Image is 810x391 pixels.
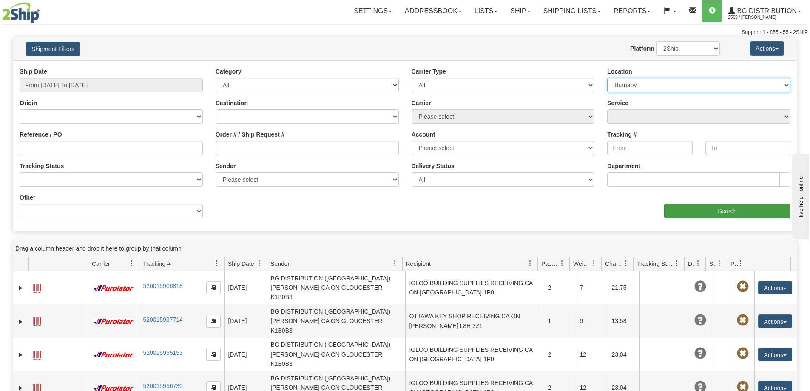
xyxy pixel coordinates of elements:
span: Tracking # [143,260,171,268]
a: Ship [504,0,537,22]
span: Carrier [92,260,110,268]
a: Shipping lists [537,0,607,22]
button: Shipment Filters [26,42,80,56]
a: 520015955153 [143,349,182,356]
a: Recipient filter column settings [523,256,537,271]
span: Weight [573,260,591,268]
a: 520015906818 [143,283,182,289]
a: Charge filter column settings [619,256,633,271]
td: 21.75 [608,271,639,304]
label: Carrier Type [412,67,446,76]
span: Tracking Status [637,260,674,268]
td: OTTAWA KEY SHOP RECEIVING CA ON [PERSON_NAME] L8H 3Z1 [405,304,544,337]
label: Carrier [412,99,431,107]
a: Delivery Status filter column settings [691,256,705,271]
a: Addressbook [398,0,468,22]
span: 2569 / [PERSON_NAME] [728,13,792,22]
td: BG DISTRIBUTION ([GEOGRAPHIC_DATA]) [PERSON_NAME] CA ON GLOUCESTER K1B0B3 [267,271,405,304]
td: [DATE] [224,338,267,371]
a: Weight filter column settings [587,256,601,271]
td: 2 [544,338,576,371]
label: Reference / PO [20,130,62,139]
a: Expand [17,284,25,292]
span: Unknown [694,281,706,293]
td: 13.58 [608,304,639,337]
a: Label [33,347,41,361]
label: Destination [216,99,248,107]
a: Settings [347,0,398,22]
div: grid grouping header [13,240,797,257]
td: 1 [544,304,576,337]
span: Delivery Status [688,260,695,268]
button: Copy to clipboard [206,315,221,328]
a: Ship Date filter column settings [252,256,267,271]
label: Order # / Ship Request # [216,130,285,139]
a: Reports [607,0,657,22]
label: Service [607,99,628,107]
td: 7 [576,271,608,304]
label: Category [216,67,242,76]
td: 23.04 [608,338,639,371]
div: Support: 1 - 855 - 55 - 2SHIP [2,29,808,36]
label: Other [20,193,35,202]
a: BG Distribution 2569 / [PERSON_NAME] [722,0,807,22]
td: IGLOO BUILDING SUPPLIES RECEIVING CA ON [GEOGRAPHIC_DATA] 1P0 [405,271,544,304]
span: Recipient [406,260,431,268]
a: Tracking Status filter column settings [670,256,684,271]
label: Sender [216,162,236,170]
span: Shipment Issues [709,260,716,268]
a: Expand [17,351,25,359]
img: 11 - Purolator [92,352,135,358]
button: Actions [758,281,792,294]
td: BG DISTRIBUTION ([GEOGRAPHIC_DATA]) [PERSON_NAME] CA ON GLOUCESTER K1B0B3 [267,304,405,337]
div: live help - online [6,7,79,14]
label: Ship Date [20,67,47,76]
span: Pickup Not Assigned [737,314,749,326]
a: 520015956730 [143,382,182,389]
td: [DATE] [224,271,267,304]
button: Actions [758,348,792,361]
span: Sender [270,260,290,268]
td: 2 [544,271,576,304]
label: Platform [630,44,654,53]
a: Expand [17,317,25,326]
label: Location [607,67,632,76]
label: Origin [20,99,37,107]
a: Carrier filter column settings [125,256,139,271]
span: BG Distribution [735,7,797,14]
button: Copy to clipboard [206,281,221,294]
input: To [705,141,790,155]
label: Tracking Status [20,162,64,170]
input: From [607,141,692,155]
span: Pickup Not Assigned [737,281,749,293]
td: 12 [576,338,608,371]
a: Packages filter column settings [555,256,569,271]
a: Pickup Status filter column settings [733,256,748,271]
span: Pickup Not Assigned [737,348,749,360]
img: 11 - Purolator [92,318,135,325]
span: Unknown [694,348,706,360]
label: Department [607,162,640,170]
button: Copy to clipboard [206,348,221,361]
label: Tracking # [607,130,637,139]
td: IGLOO BUILDING SUPPLIES RECEIVING CA ON [GEOGRAPHIC_DATA] 1P0 [405,338,544,371]
a: 520015937714 [143,316,182,323]
button: Actions [758,314,792,328]
a: Shipment Issues filter column settings [712,256,727,271]
a: Lists [468,0,504,22]
a: Label [33,280,41,294]
span: Pickup Status [730,260,738,268]
iframe: chat widget [790,152,809,239]
span: Ship Date [228,260,254,268]
a: Tracking # filter column settings [210,256,224,271]
a: Sender filter column settings [388,256,402,271]
label: Delivery Status [412,162,455,170]
td: [DATE] [224,304,267,337]
td: 9 [576,304,608,337]
img: 11 - Purolator [92,285,135,291]
span: Packages [541,260,559,268]
button: Actions [750,41,784,56]
span: Unknown [694,314,706,326]
input: Search [664,204,790,218]
label: Account [412,130,435,139]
